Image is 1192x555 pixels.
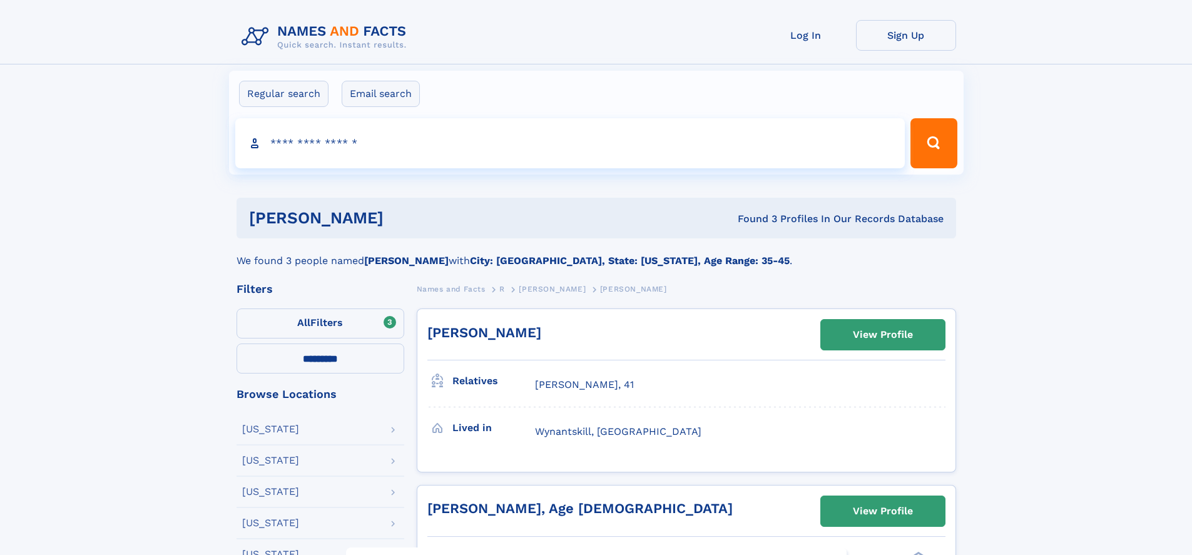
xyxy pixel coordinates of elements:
a: [PERSON_NAME] [427,325,541,340]
button: Search Button [910,118,957,168]
div: View Profile [853,497,913,526]
label: Filters [237,308,404,339]
a: [PERSON_NAME], Age [DEMOGRAPHIC_DATA] [427,501,733,516]
img: Logo Names and Facts [237,20,417,54]
b: City: [GEOGRAPHIC_DATA], State: [US_STATE], Age Range: 35-45 [470,255,790,267]
a: Sign Up [856,20,956,51]
a: Log In [756,20,856,51]
div: Found 3 Profiles In Our Records Database [561,212,944,226]
div: [US_STATE] [242,424,299,434]
h3: Lived in [452,417,535,439]
a: R [499,281,505,297]
div: We found 3 people named with . [237,238,956,268]
a: View Profile [821,320,945,350]
span: All [297,317,310,328]
label: Email search [342,81,420,107]
a: Names and Facts [417,281,486,297]
a: [PERSON_NAME] [519,281,586,297]
div: Browse Locations [237,389,404,400]
div: [US_STATE] [242,487,299,497]
span: [PERSON_NAME] [519,285,586,293]
span: Wynantskill, [GEOGRAPHIC_DATA] [535,425,701,437]
b: [PERSON_NAME] [364,255,449,267]
span: [PERSON_NAME] [600,285,667,293]
input: search input [235,118,905,168]
label: Regular search [239,81,329,107]
span: R [499,285,505,293]
a: View Profile [821,496,945,526]
div: Filters [237,283,404,295]
div: View Profile [853,320,913,349]
div: [US_STATE] [242,518,299,528]
h3: Relatives [452,370,535,392]
a: [PERSON_NAME], 41 [535,378,634,392]
h1: [PERSON_NAME] [249,210,561,226]
div: [US_STATE] [242,456,299,466]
